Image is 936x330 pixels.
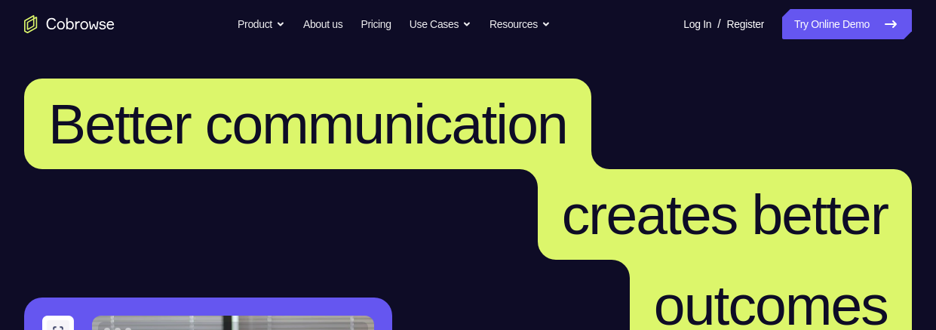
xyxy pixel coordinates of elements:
button: Use Cases [410,9,471,39]
span: creates better [562,183,888,246]
button: Resources [489,9,551,39]
a: Register [727,9,764,39]
a: About us [303,9,342,39]
span: Better communication [48,92,567,156]
a: Pricing [361,9,391,39]
button: Product [238,9,285,39]
a: Try Online Demo [782,9,912,39]
a: Go to the home page [24,15,115,33]
a: Log In [683,9,711,39]
span: / [717,15,720,33]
